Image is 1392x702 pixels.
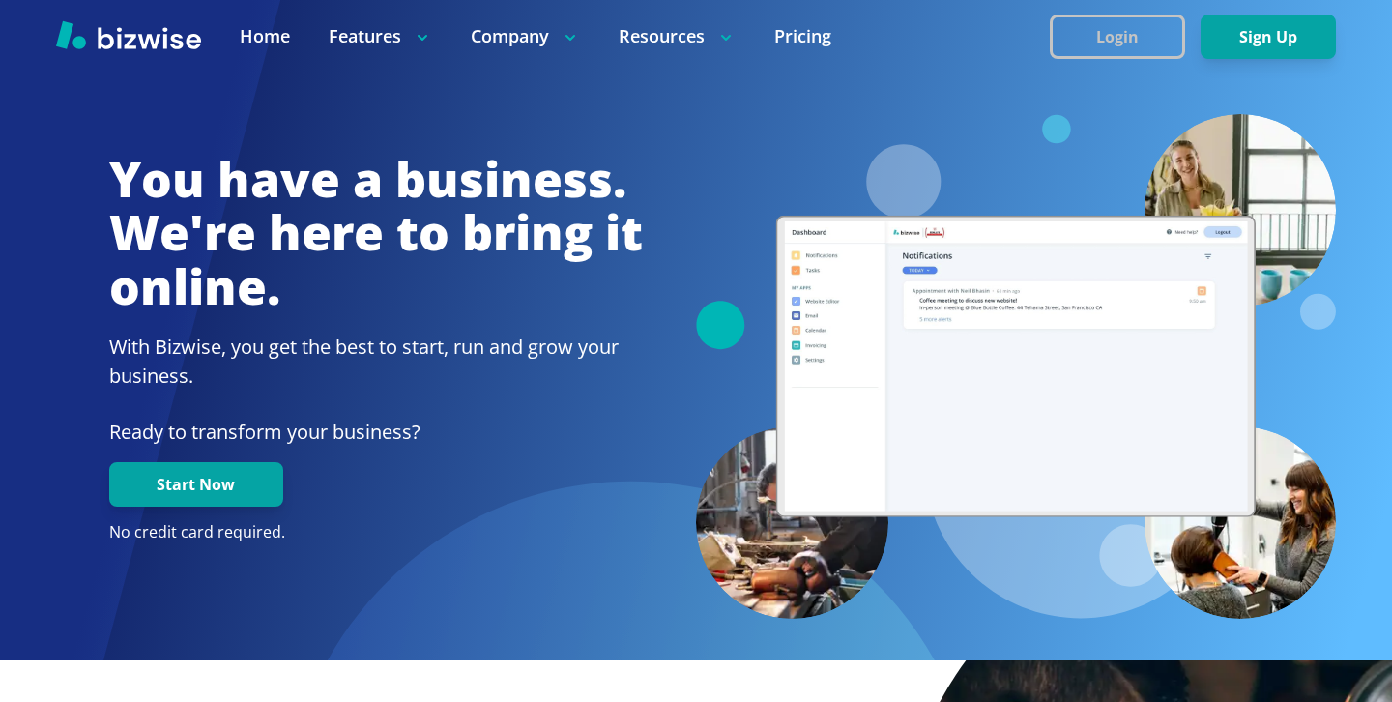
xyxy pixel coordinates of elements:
[109,153,643,314] h1: You have a business. We're here to bring it online.
[329,24,432,48] p: Features
[240,24,290,48] a: Home
[1050,28,1201,46] a: Login
[1201,15,1336,59] button: Sign Up
[109,462,283,507] button: Start Now
[56,20,201,49] img: Bizwise Logo
[109,418,643,447] p: Ready to transform your business?
[1050,15,1185,59] button: Login
[109,333,643,391] h2: With Bizwise, you get the best to start, run and grow your business.
[1201,28,1336,46] a: Sign Up
[471,24,580,48] p: Company
[109,522,643,543] p: No credit card required.
[109,476,283,494] a: Start Now
[619,24,736,48] p: Resources
[774,24,831,48] a: Pricing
